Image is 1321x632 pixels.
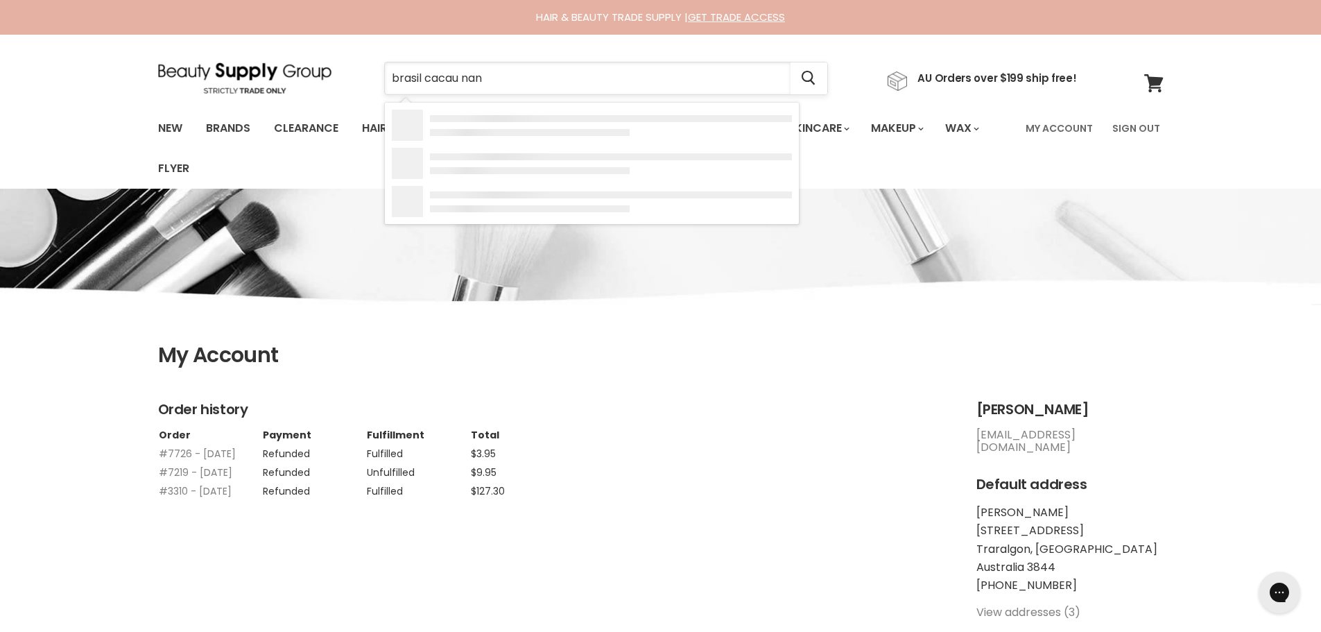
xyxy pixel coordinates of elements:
[148,108,1017,189] ul: Main menu
[976,579,1164,592] li: [PHONE_NUMBER]
[791,62,827,94] button: Search
[470,429,574,441] th: Total
[366,441,470,460] td: Fulfilled
[976,543,1164,556] li: Traralgon, [GEOGRAPHIC_DATA]
[148,114,193,143] a: New
[976,604,1080,620] a: View addresses (3)
[688,10,785,24] a: GET TRADE ACCESS
[159,447,236,461] a: #7726 - [DATE]
[471,447,496,461] span: $3.95
[1017,114,1101,143] a: My Account
[262,441,366,460] td: Refunded
[861,114,932,143] a: Makeup
[158,343,1164,368] h1: My Account
[1104,114,1168,143] a: Sign Out
[262,460,366,479] td: Refunded
[158,429,262,441] th: Order
[158,402,949,418] h2: Order history
[148,154,200,183] a: Flyer
[1252,567,1307,618] iframe: Gorgias live chat messenger
[777,114,858,143] a: Skincare
[262,429,366,441] th: Payment
[262,479,366,497] td: Refunded
[264,114,349,143] a: Clearance
[366,479,470,497] td: Fulfilled
[976,524,1164,537] li: [STREET_ADDRESS]
[976,506,1164,519] li: [PERSON_NAME]
[976,561,1164,574] li: Australia 3844
[471,484,505,498] span: $127.30
[976,427,1076,455] a: [EMAIL_ADDRESS][DOMAIN_NAME]
[471,466,497,479] span: $9.95
[366,429,470,441] th: Fulfillment
[385,62,791,94] input: Search
[159,484,232,498] a: #3310 - [DATE]
[196,114,261,143] a: Brands
[159,466,232,479] a: #7219 - [DATE]
[141,10,1181,24] div: HAIR & BEAUTY TRADE SUPPLY |
[976,402,1164,418] h2: [PERSON_NAME]
[976,477,1164,493] h2: Default address
[384,62,828,95] form: Product
[352,114,432,143] a: Haircare
[366,460,470,479] td: Unfulfilled
[141,108,1181,189] nav: Main
[935,114,987,143] a: Wax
